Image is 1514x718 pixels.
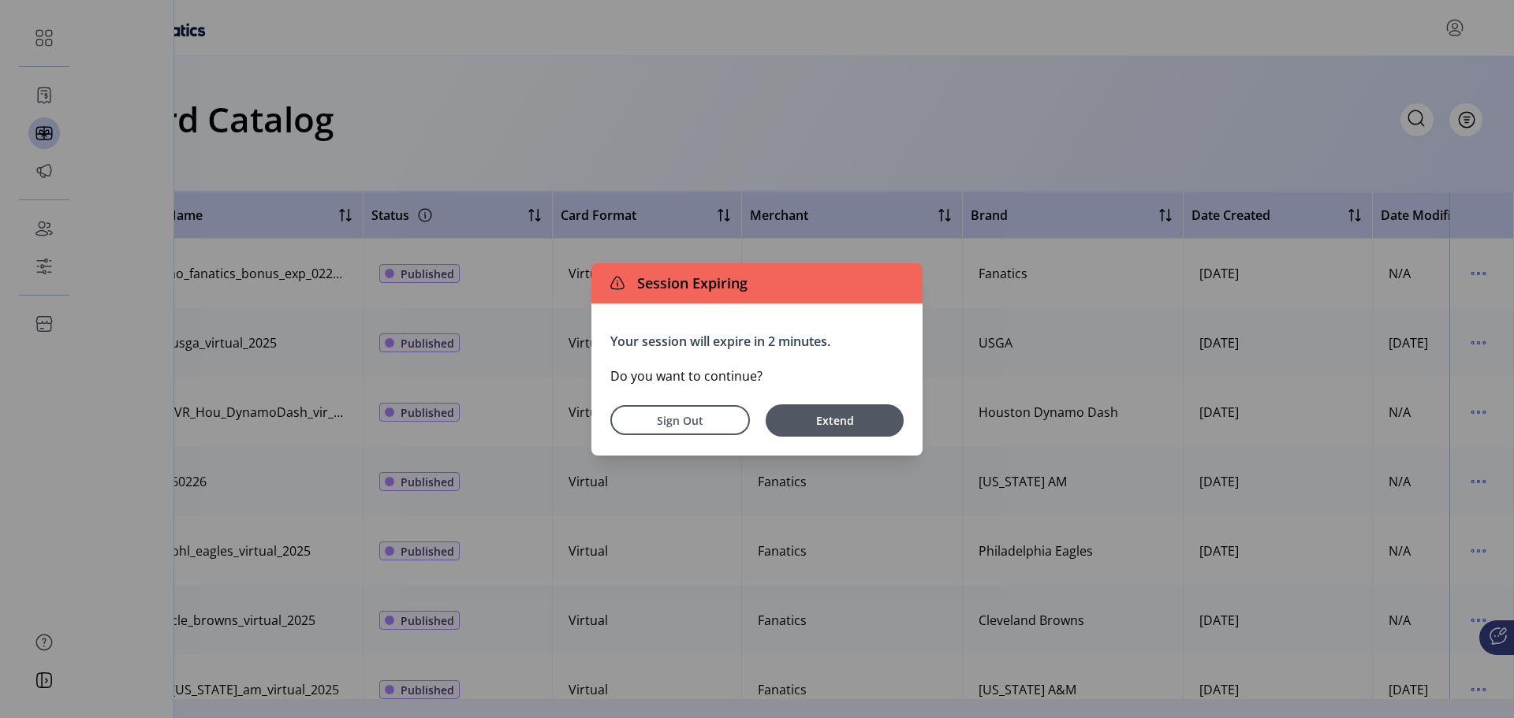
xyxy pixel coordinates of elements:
span: Sign Out [631,412,729,429]
p: Your session will expire in 2 minutes. [610,332,904,351]
p: Do you want to continue? [610,366,904,385]
span: Extend [774,412,896,429]
span: Session Expiring [631,273,748,294]
button: Sign Out [610,405,750,435]
button: Extend [766,404,904,437]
